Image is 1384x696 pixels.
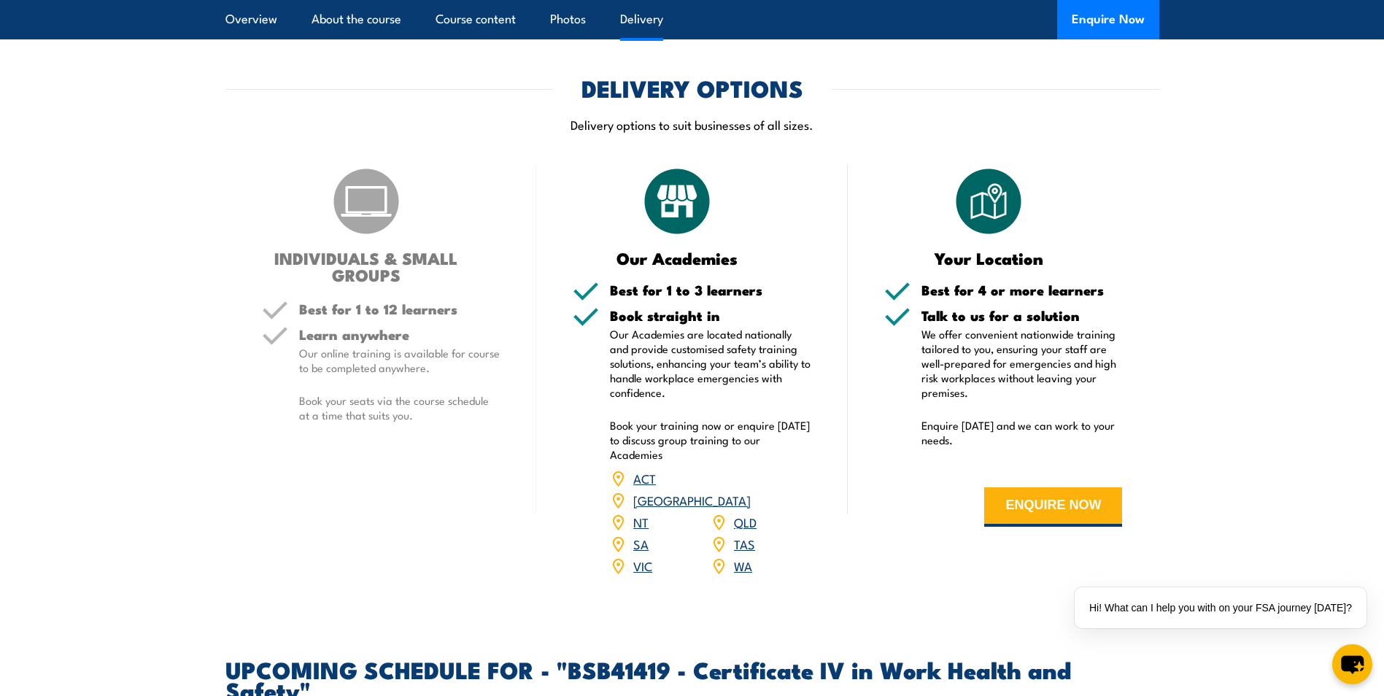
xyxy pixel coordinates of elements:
button: chat-button [1332,644,1372,684]
a: QLD [734,513,757,530]
a: ACT [633,469,656,487]
p: Book your seats via the course schedule at a time that suits you. [299,393,500,422]
a: VIC [633,557,652,574]
p: Our online training is available for course to be completed anywhere. [299,346,500,375]
button: ENQUIRE NOW [984,487,1122,527]
p: Delivery options to suit businesses of all sizes. [225,116,1159,133]
h5: Best for 1 to 3 learners [610,283,811,297]
a: TAS [734,535,755,552]
h2: DELIVERY OPTIONS [581,77,803,98]
a: SA [633,535,649,552]
p: Book your training now or enquire [DATE] to discuss group training to our Academies [610,418,811,462]
a: WA [734,557,752,574]
div: Hi! What can I help you with on your FSA journey [DATE]? [1075,587,1366,628]
p: Our Academies are located nationally and provide customised safety training solutions, enhancing ... [610,327,811,400]
a: NT [633,513,649,530]
h3: INDIVIDUALS & SMALL GROUPS [262,250,471,283]
h5: Learn anywhere [299,328,500,341]
h5: Best for 1 to 12 learners [299,302,500,316]
h5: Best for 4 or more learners [921,283,1123,297]
p: We offer convenient nationwide training tailored to you, ensuring your staff are well-prepared fo... [921,327,1123,400]
h3: Our Academies [573,250,782,266]
p: Enquire [DATE] and we can work to your needs. [921,418,1123,447]
h5: Talk to us for a solution [921,309,1123,322]
h3: Your Location [884,250,1094,266]
h5: Book straight in [610,309,811,322]
a: [GEOGRAPHIC_DATA] [633,491,751,509]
